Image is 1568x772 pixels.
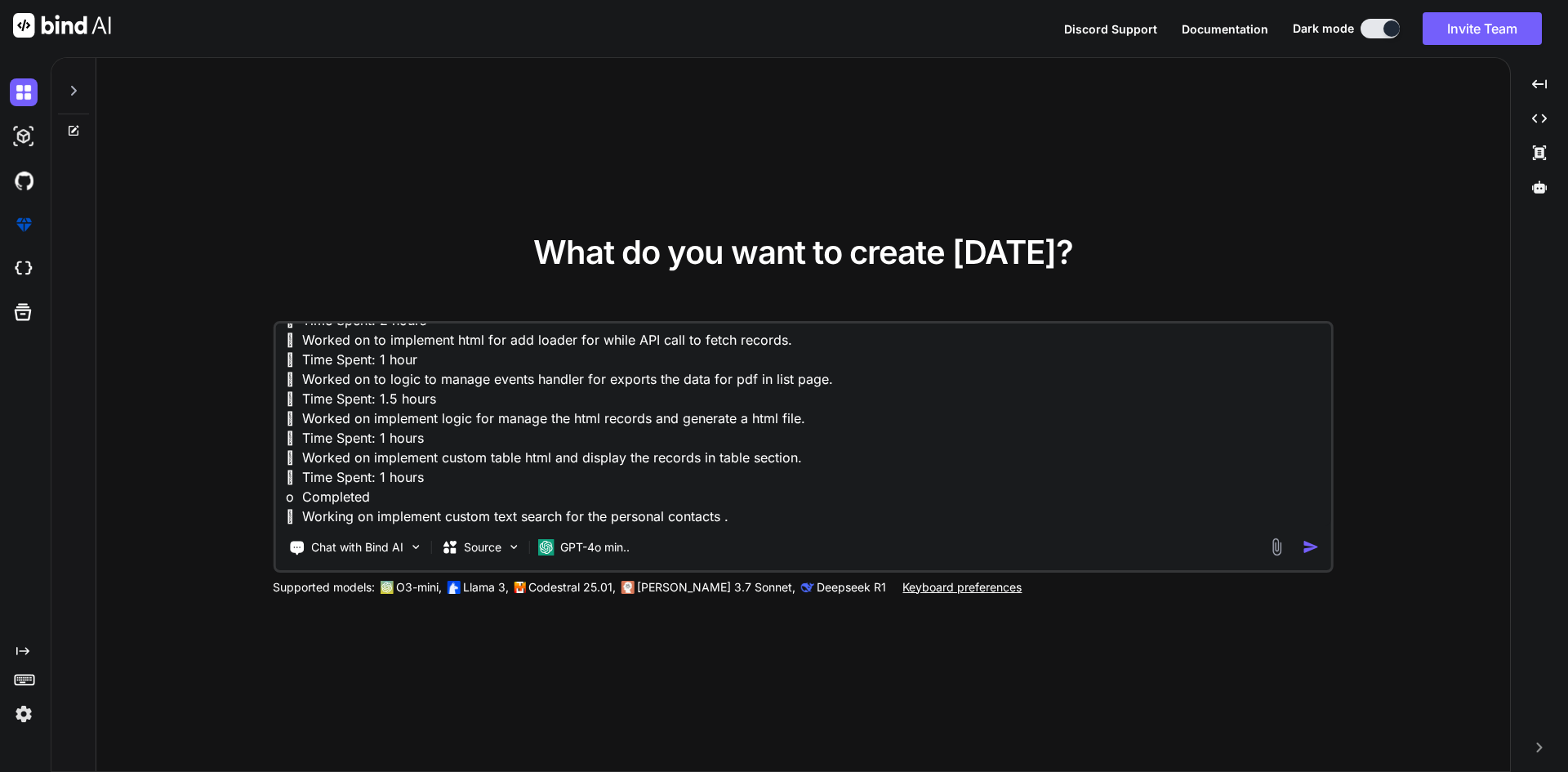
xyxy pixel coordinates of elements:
p: GPT-4o min.. [560,539,630,556]
img: premium [10,211,38,239]
img: cloudideIcon [10,255,38,283]
p: Llama 3, [463,579,509,596]
img: GPT-4 [380,581,393,594]
img: attachment [1267,538,1286,556]
p: Deepseek R1 [817,579,886,596]
img: darkAi-studio [10,123,38,150]
img: GPT-4o mini [537,539,554,556]
p: [PERSON_NAME] 3.7 Sonnet, [637,579,795,596]
img: claude [621,581,634,594]
p: Chat with Bind AI [311,539,403,556]
p: O3-mini, [396,579,442,596]
span: Documentation [1182,22,1268,36]
img: darkChat [10,78,38,106]
p: Keyboard preferences [902,579,1022,596]
img: icon [1303,538,1320,556]
p: Supported models: [273,579,375,596]
textarea:  Worked on implementing logic to export the pdf file for call history page.  Time Spent 2 hour ... [275,324,1331,526]
button: Invite Team [1423,12,1542,45]
button: Discord Support [1064,20,1157,38]
p: Source [464,539,501,556]
img: Mistral-AI [514,582,525,593]
p: Codestral 25.01, [528,579,616,596]
img: Pick Models [506,540,520,554]
span: Dark mode [1293,20,1354,37]
button: Documentation [1182,20,1268,38]
img: claude [800,581,813,594]
img: githubDark [10,167,38,194]
img: Pick Tools [408,540,422,554]
img: Bind AI [13,13,111,38]
span: Discord Support [1064,22,1157,36]
img: settings [10,700,38,728]
span: What do you want to create [DATE]? [533,232,1073,272]
img: Llama2 [447,581,460,594]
